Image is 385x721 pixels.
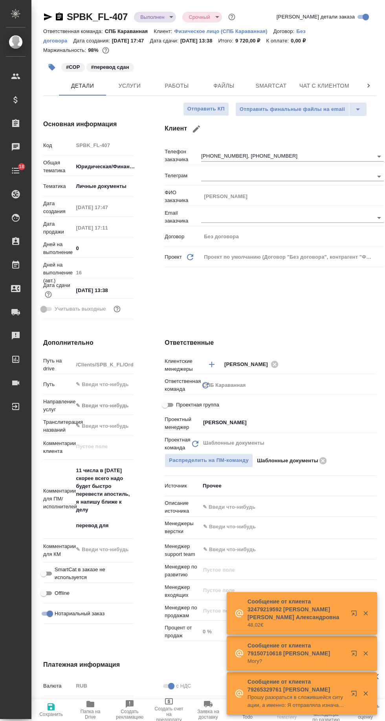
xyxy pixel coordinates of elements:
[91,63,129,71] p: #перевод сдан
[73,679,144,693] div: RUB
[64,81,101,91] span: Детали
[158,81,196,91] span: Работы
[43,12,53,22] button: Скопировать ссылку для ЯМессенджера
[165,209,201,225] p: Email заказчика
[73,160,144,173] div: Юридическая/Финансовая
[43,682,73,690] p: Валюта
[43,182,73,190] p: Тематика
[187,105,225,114] span: Отправить КП
[43,281,70,289] p: Дата сдачи
[169,456,249,465] span: Распределить на ПМ-команду
[174,28,273,34] p: Физическое лицо (СПБ Караванная)
[149,699,189,721] button: Создать счет на предоплату
[43,381,73,388] p: Путь
[43,47,88,53] p: Маржинальность:
[165,604,200,620] p: Менеджер по продажам
[176,401,219,409] span: Проектная группа
[55,589,70,597] span: Offline
[43,338,133,348] h4: Дополнительно
[200,626,376,638] input: Пустое поле
[112,38,150,44] p: [DATE] 17:47
[202,606,358,615] input: Пустое поле
[247,621,346,629] p: 48,02€
[43,28,105,34] p: Ответственная команда:
[273,28,297,34] p: Договор:
[14,163,29,171] span: 18
[374,171,385,182] button: Open
[247,598,346,621] p: Сообщение от клиента 32479219592 [PERSON_NAME] [PERSON_NAME] Александровна
[291,38,312,44] p: 0,00 ₽
[73,267,133,278] input: Пустое поле
[165,253,182,261] p: Проект
[374,212,385,223] button: Open
[165,172,201,180] p: Телеграм
[73,399,144,412] div: ✎ Введи что-нибудь
[73,38,112,44] p: Дата создания:
[43,28,306,44] a: Без договора
[165,499,200,515] p: Описание источника
[165,543,200,558] p: Менеджер support team
[43,440,73,455] p: Комментарии клиента
[165,624,200,640] p: Процент от продаж
[112,304,122,314] button: Выбери, если сб и вс нужно считать рабочими днями для выполнения заказа.
[200,479,376,493] div: Прочее
[43,159,73,175] p: Общая тематика
[165,377,201,393] p: Ответственная команда
[165,416,200,431] p: Проектный менеджер
[134,12,176,22] div: Выполнен
[73,222,133,234] input: Пустое поле
[165,436,190,452] p: Проектная команда
[277,13,355,21] span: [PERSON_NAME] детали заказа
[372,549,374,550] button: Open
[71,699,110,721] button: Папка на Drive
[154,28,174,34] p: Клиент:
[257,457,318,465] p: Шаблонные документы
[60,63,86,70] span: СОР
[43,289,53,300] button: Если добавить услуги и заполнить их объемом, то дата рассчитается автоматически
[374,151,385,162] button: Open
[165,482,200,490] p: Источник
[73,359,133,370] input: Пустое поле
[186,14,212,20] button: Срочный
[75,709,105,720] span: Папка на Drive
[43,142,73,149] p: Код
[55,610,104,618] span: Нотариальный заказ
[138,14,167,20] button: Выполнен
[55,305,106,313] span: Учитывать выходные
[372,422,374,423] button: Open
[43,398,73,414] p: Направление услуг
[252,81,290,91] span: Smartcat
[111,81,148,91] span: Услуги
[150,38,180,44] p: Дата сдачи:
[73,243,133,254] input: ✎ Введи что-нибудь
[43,418,73,434] p: Транслитерация названий
[73,464,133,532] textarea: 11 числа в [DATE] скорее всего надо будет быстро перевести апостиль, я напишу ближе к делу перево...
[247,693,346,709] p: Прошу разораться в сложившейся ситуации, а именно: Я отправляла изначально 4 файла, 3 из которых был
[165,454,253,467] span: В заказе уже есть ответственный ПМ или ПМ группа
[43,487,73,511] p: Комментарии для ПМ/исполнителей
[73,285,133,296] input: ✎ Введи что-нибудь
[76,402,135,410] div: ✎ Введи что-нибудь
[43,200,73,215] p: Дата создания
[115,709,145,720] span: Создать рекламацию
[224,359,281,369] div: [PERSON_NAME]
[266,38,291,44] p: К оплате:
[43,261,73,285] p: Дней на выполнение (авт.)
[372,364,374,365] button: Open
[201,191,384,202] input: Пустое поле
[39,712,63,717] span: Сохранить
[43,543,73,558] p: Комментарии для КМ
[86,63,135,70] span: перевод сдан
[202,565,358,574] input: Пустое поле
[240,105,345,114] span: Отправить финальные файлы на email
[346,686,365,704] button: Открыть в новой вкладке
[165,520,200,535] p: Менеджеры верстки
[165,233,201,241] p: Договор
[357,650,374,657] button: Закрыть
[73,420,133,432] input: ✎ Введи что-нибудь
[227,12,237,22] button: Доп статусы указывают на важность/срочность заказа
[346,605,365,624] button: Открыть в новой вкладке
[73,202,133,213] input: Пустое поле
[235,38,266,44] p: 9 720,00 ₽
